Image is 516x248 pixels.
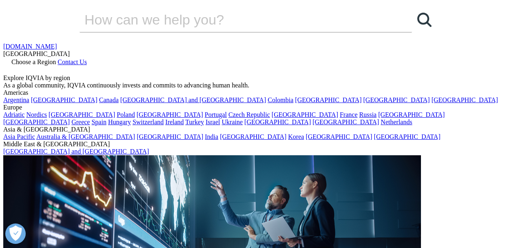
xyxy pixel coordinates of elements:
a: [GEOGRAPHIC_DATA] [272,111,338,118]
svg: Search [417,13,432,27]
div: Middle East & [GEOGRAPHIC_DATA] [3,141,513,148]
a: Switzerland [133,118,164,125]
a: [GEOGRAPHIC_DATA] [220,133,286,140]
a: Portugal [205,111,227,118]
a: Netherlands [381,118,412,125]
button: 優先設定センターを開く [5,223,26,244]
a: Russia [359,111,377,118]
a: [DOMAIN_NAME] [3,43,57,50]
a: Czech Republic [228,111,270,118]
a: Korea [288,133,304,140]
a: [GEOGRAPHIC_DATA] [137,111,203,118]
a: Ukraine [222,118,243,125]
a: [GEOGRAPHIC_DATA] [295,96,361,103]
a: Australia & [GEOGRAPHIC_DATA] [36,133,135,140]
a: [GEOGRAPHIC_DATA] [378,111,445,118]
a: [GEOGRAPHIC_DATA] [49,111,115,118]
a: [GEOGRAPHIC_DATA] [244,118,311,125]
a: Contact Us [58,58,87,65]
a: Adriatic [3,111,24,118]
a: Israel [206,118,220,125]
a: Hungary [108,118,131,125]
a: Greece [71,118,90,125]
a: [GEOGRAPHIC_DATA] [312,118,379,125]
a: France [340,111,358,118]
input: 検索する [80,7,389,32]
a: Poland [117,111,135,118]
a: [GEOGRAPHIC_DATA] and [GEOGRAPHIC_DATA] [3,148,149,155]
a: [GEOGRAPHIC_DATA] [363,96,430,103]
a: [GEOGRAPHIC_DATA] [432,96,498,103]
a: [GEOGRAPHIC_DATA] [374,133,441,140]
div: As a global community, IQVIA continuously invests and commits to advancing human health. [3,82,513,89]
a: Ireland [165,118,184,125]
div: [GEOGRAPHIC_DATA] [3,50,513,58]
a: [GEOGRAPHIC_DATA] [306,133,372,140]
a: Spain [91,118,106,125]
a: Asia Pacific [3,133,35,140]
div: Americas [3,89,513,96]
div: Asia & [GEOGRAPHIC_DATA] [3,126,513,133]
div: Explore IQVIA by region [3,74,513,82]
a: Colombia [268,96,293,103]
a: [GEOGRAPHIC_DATA] [137,133,203,140]
div: Europe [3,104,513,111]
a: [GEOGRAPHIC_DATA] [3,118,70,125]
span: Choose a Region [11,58,56,65]
a: 検索する [412,7,436,32]
a: Canada [99,96,119,103]
a: India [205,133,218,140]
a: Nordics [26,111,47,118]
a: [GEOGRAPHIC_DATA] [31,96,97,103]
a: [GEOGRAPHIC_DATA] and [GEOGRAPHIC_DATA] [120,96,266,103]
a: Turkey [185,118,204,125]
a: Argentina [3,96,29,103]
